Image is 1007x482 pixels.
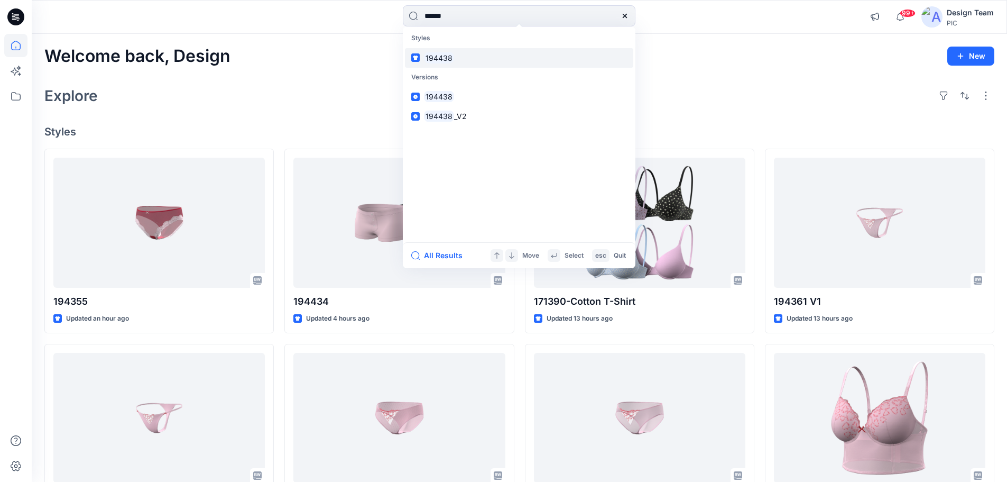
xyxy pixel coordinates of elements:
button: All Results [411,249,469,262]
p: 194361 V1 [774,294,985,309]
a: 194434 [293,158,505,288]
p: esc [595,250,606,261]
p: Quit [614,250,626,261]
p: Updated an hour ago [66,313,129,324]
h2: Welcome back, Design [44,47,230,66]
h2: Explore [44,87,98,104]
button: New [947,47,994,66]
a: 171390-Cotton T-Shirt [534,158,745,288]
a: 194438 [405,48,633,68]
p: Updated 13 hours ago [787,313,853,324]
p: Move [522,250,539,261]
p: Styles [405,29,633,48]
p: Versions [405,68,633,87]
p: Select [565,250,584,261]
span: 99+ [900,9,916,17]
a: 194361 V1 [774,158,985,288]
span: _V2 [454,112,467,121]
mark: 194438 [424,110,454,122]
mark: 194438 [424,90,454,103]
p: 194355 [53,294,265,309]
p: Updated 4 hours ago [306,313,369,324]
a: 194438_V2 [405,106,633,126]
p: 171390-Cotton T-Shirt [534,294,745,309]
h4: Styles [44,125,994,138]
div: Design Team [947,6,994,19]
p: 194434 [293,294,505,309]
a: 194438 [405,87,633,106]
div: PIC [947,19,994,27]
a: 194355 [53,158,265,288]
img: avatar [921,6,943,28]
p: Updated 13 hours ago [547,313,613,324]
mark: 194438 [424,52,454,64]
